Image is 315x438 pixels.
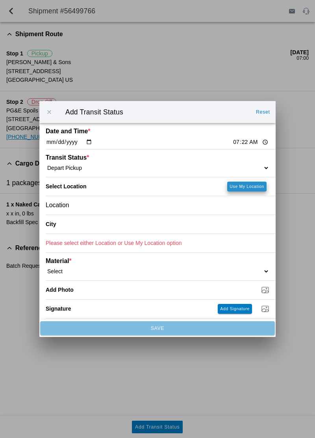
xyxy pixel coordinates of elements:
[57,108,252,116] ion-title: Add Transit Status
[46,305,71,312] label: Signature
[46,128,213,135] ion-label: Date and Time
[46,221,194,227] ion-label: City
[218,304,252,314] ion-button: Add Signature
[46,258,213,265] ion-label: Material
[46,240,182,246] ion-text: Please select either Location or Use My Location option
[46,183,86,190] label: Select Location
[46,202,69,209] span: Location
[253,106,273,118] ion-button: Reset
[46,154,213,161] ion-label: Transit Status
[227,182,267,191] ion-button: Use My Location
